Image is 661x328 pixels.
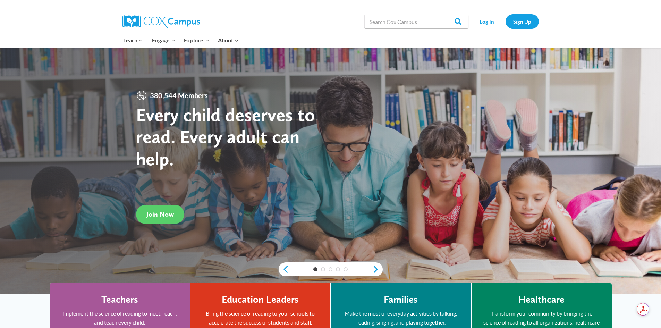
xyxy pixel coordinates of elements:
[101,294,138,305] h4: Teachers
[472,14,502,28] a: Log In
[147,90,211,101] span: 380,544 Members
[222,294,299,305] h4: Education Leaders
[201,309,320,327] p: Bring the science of reading to your schools to accelerate the success of students and staff.
[364,15,468,28] input: Search Cox Campus
[336,267,340,271] a: 4
[313,267,317,271] a: 1
[218,36,239,45] span: About
[279,265,289,274] a: previous
[122,15,200,28] img: Cox Campus
[136,205,184,224] a: Join Now
[518,294,565,305] h4: Healthcare
[344,267,348,271] a: 5
[152,36,175,45] span: Engage
[372,265,383,274] a: next
[119,33,243,48] nav: Primary Navigation
[506,14,539,28] a: Sign Up
[341,309,460,327] p: Make the most of everyday activities by talking, reading, singing, and playing together.
[329,267,333,271] a: 3
[384,294,418,305] h4: Families
[279,262,383,276] div: content slider buttons
[472,14,539,28] nav: Secondary Navigation
[146,210,174,218] span: Join Now
[60,309,179,327] p: Implement the science of reading to meet, reach, and teach every child.
[136,103,315,170] strong: Every child deserves to read. Every adult can help.
[184,36,209,45] span: Explore
[123,36,143,45] span: Learn
[321,267,325,271] a: 2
